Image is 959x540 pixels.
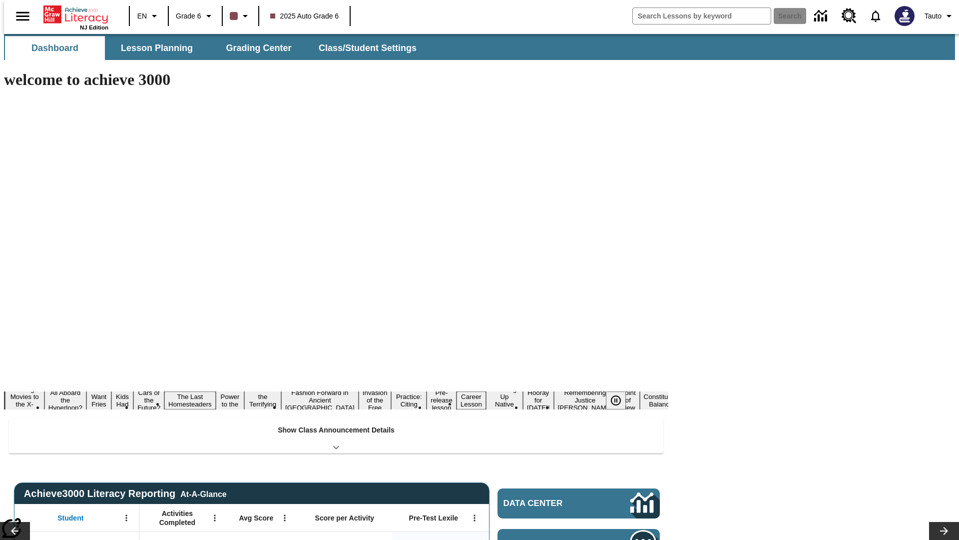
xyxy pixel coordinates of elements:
button: Lesson carousel, Next [929,522,959,540]
button: Open Menu [277,510,292,525]
span: Grade 6 [176,11,201,21]
span: Tauto [925,11,942,21]
span: Score per Activity [315,513,375,522]
button: Pause [606,391,626,409]
button: Slide 3 Do You Want Fries With That? [86,376,111,424]
a: Notifications [863,3,889,29]
button: Slide 5 Cars of the Future? [133,387,164,413]
div: Home [43,3,108,30]
span: Achieve3000 Literacy Reporting [24,488,227,499]
button: Slide 2 All Aboard the Hyperloop? [44,387,86,413]
span: Avg Score [239,513,273,522]
button: Open Menu [207,510,222,525]
button: Slide 15 Hooray for Constitution Day! [523,387,554,413]
h1: welcome to achieve 3000 [4,70,668,89]
img: Avatar [895,6,915,26]
div: Show Class Announcement Details [9,419,663,453]
button: Slide 13 Career Lesson [457,391,486,409]
span: Pre-Test Lexile [409,513,459,522]
span: 2025 Auto Grade 6 [270,11,339,21]
button: Slide 11 Mixed Practice: Citing Evidence [391,384,427,417]
div: At-A-Glance [180,488,226,499]
span: Student [57,513,83,522]
span: EN [137,11,147,21]
button: Slide 7 Solar Power to the People [216,384,245,417]
button: Profile/Settings [921,7,959,25]
a: Data Center [808,2,836,30]
button: Slide 8 Attack of the Terrifying Tomatoes [244,384,281,417]
button: Class color is dark brown. Change class color [226,7,255,25]
button: Slide 16 Remembering Justice O'Connor [554,387,617,413]
button: Lesson Planning [107,36,207,60]
button: Grade: Grade 6, Select a grade [172,7,219,25]
button: Language: EN, Select a language [133,7,165,25]
button: Slide 10 The Invasion of the Free CD [359,380,392,420]
button: Grading Center [209,36,309,60]
button: Open Menu [119,510,134,525]
span: Data Center [503,498,597,508]
a: Data Center [497,488,660,518]
button: Slide 12 Pre-release lesson [427,387,457,413]
button: Open side menu [8,1,37,31]
button: Slide 9 Fashion Forward in Ancient Rome [281,387,359,413]
div: SubNavbar [4,36,426,60]
div: Pause [606,391,636,409]
button: Slide 6 The Last Homesteaders [164,391,216,409]
a: Home [43,4,108,24]
button: Select a new avatar [889,3,921,29]
button: Slide 1 Taking Movies to the X-Dimension [5,384,44,417]
button: Class/Student Settings [311,36,425,60]
a: Resource Center, Will open in new tab [836,2,863,29]
span: Activities Completed [144,509,210,527]
button: Open Menu [467,510,482,525]
p: Show Class Announcement Details [278,425,395,435]
button: Slide 4 Dirty Jobs Kids Had To Do [111,376,133,424]
button: Dashboard [5,36,105,60]
span: NJ Edition [80,24,108,30]
input: search field [633,8,771,24]
div: SubNavbar [4,34,955,60]
button: Slide 14 Cooking Up Native Traditions [486,384,523,417]
button: Slide 18 The Constitution's Balancing Act [640,384,688,417]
